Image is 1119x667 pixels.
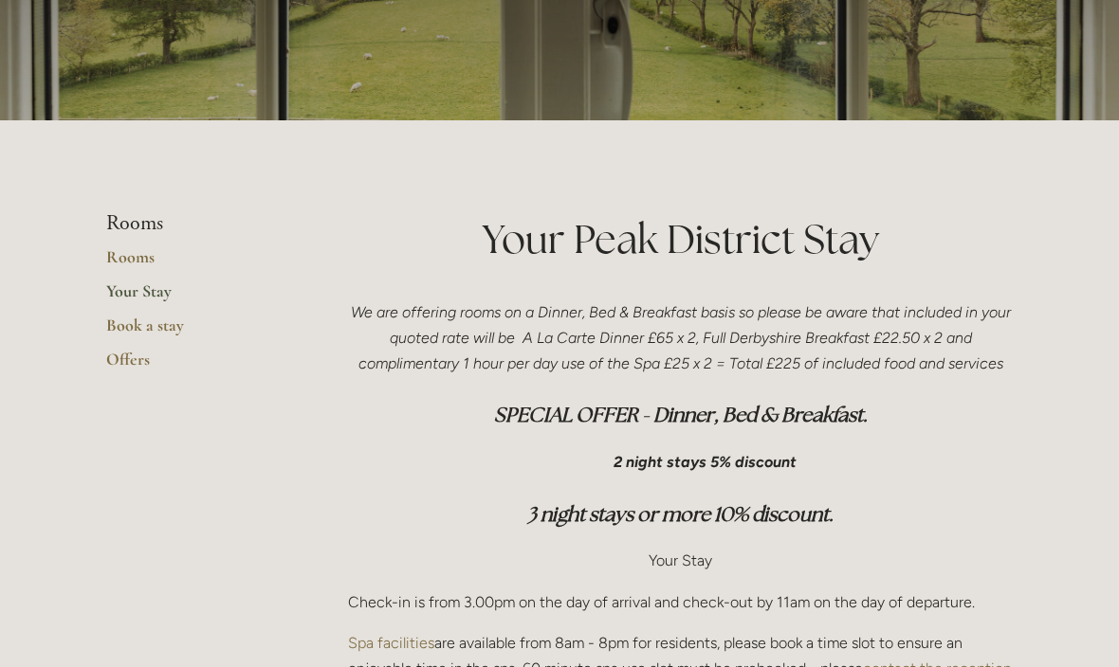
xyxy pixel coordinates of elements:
em: SPECIAL OFFER - Dinner, Bed & Breakfast. [494,402,868,427]
em: 3 night stays or more 10% discount. [527,501,834,527]
em: We are offering rooms on a Dinner, Bed & Breakfast basis so please be aware that included in your... [351,303,1015,372]
p: Check-in is from 3.00pm on the day of arrival and check-out by 11am on the day of departure. [348,589,1013,615]
li: Rooms [106,211,287,236]
a: Book a stay [106,315,287,349]
a: Rooms [106,246,287,280]
p: Your Stay [348,548,1013,573]
h1: Your Peak District Stay [348,211,1013,267]
a: Spa facilities [348,634,434,652]
a: Your Stay [106,280,287,315]
em: 2 night stays 5% discount [614,453,797,471]
a: Offers [106,349,287,383]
